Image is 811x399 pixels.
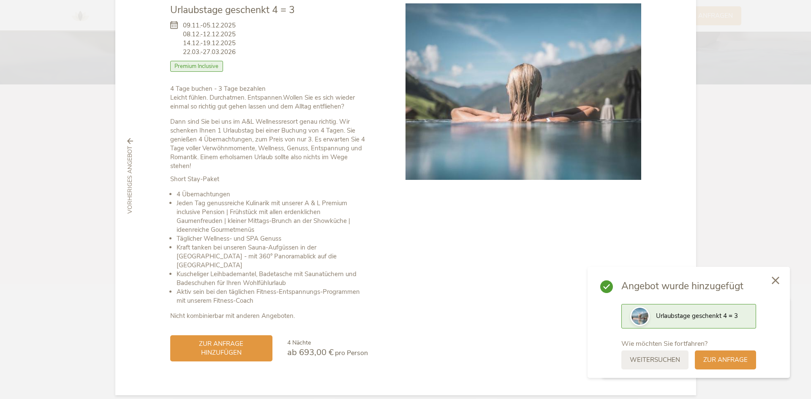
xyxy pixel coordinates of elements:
[170,61,223,72] span: Premium Inclusive
[170,175,219,183] strong: Short Stay-Paket
[621,280,756,293] span: Angebot wurde hinzugefügt
[177,190,368,199] li: 4 Übernachtungen
[630,356,680,364] span: weitersuchen
[170,84,266,93] b: 4 Tage buchen - 3 Tage bezahlen
[177,199,368,234] li: Jeden Tag genussreiche Kulinarik mit unserer A & L Premium inclusive Pension | Frühstück mit alle...
[126,147,134,214] span: vorheriges Angebot
[170,84,368,111] p: Leicht fühlen. Durchatmen. Entspannen.
[621,339,708,348] span: Wie möchten Sie fortfahren?
[170,117,368,171] p: Dann sind Sie bei uns im A&L Wellnessresort genau richtig. Wir schenken Ihnen 1 Urlaubstag bei ei...
[177,243,368,270] li: Kraft tanken bei unseren Sauna-Aufgüssen in der [GEOGRAPHIC_DATA] - mit 360° Panoramablick auf di...
[405,3,641,180] img: Urlaubstage geschenkt 4 = 3
[170,3,295,16] span: Urlaubstage geschenkt 4 = 3
[183,21,236,57] span: 09.11.-05.12.2025 08.12.-12.12.2025 14.12.-19.12.2025 22.03.-27.03.2026
[631,308,648,325] img: Preview
[656,312,738,320] span: Urlaubstage geschenkt 4 = 3
[177,234,368,243] li: Täglicher Wellness- und SPA Genuss
[177,270,368,288] li: Kuscheliger Leihbademantel, Badetasche mit Saunatüchern und Badeschuhen für Ihren Wohlfühlurlaub
[170,93,355,111] strong: Wollen Sie es sich wieder einmal so richtig gut gehen lassen und dem Alltag entfliehen?
[703,356,748,364] span: zur Anfrage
